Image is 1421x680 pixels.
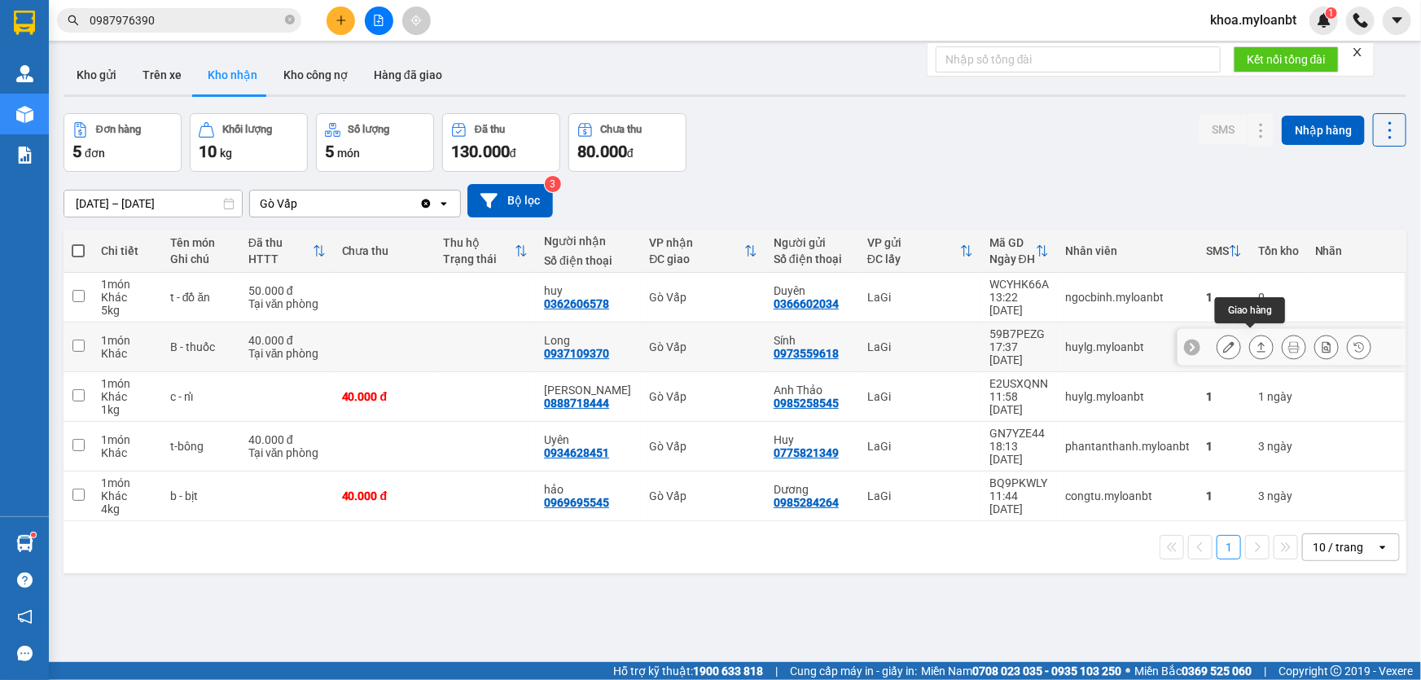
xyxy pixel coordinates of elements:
[1182,665,1252,678] strong: 0369 525 060
[17,609,33,625] span: notification
[101,446,154,459] div: Khác
[544,446,609,459] div: 0934628451
[285,13,295,29] span: close-circle
[649,252,744,265] div: ĐC giao
[989,291,1049,317] div: 13:22 [DATE]
[101,403,154,416] div: 1 kg
[972,665,1121,678] strong: 0708 023 035 - 0935 103 250
[1125,668,1130,674] span: ⚪️
[342,489,427,502] div: 40.000 đ
[1326,7,1337,19] sup: 1
[7,41,144,72] span: 33 Bác Ái, P Phước Hội, TX Lagi
[774,252,851,265] div: Số điện thoại
[1206,390,1242,403] div: 1
[989,440,1049,466] div: 18:13 [DATE]
[101,476,154,489] div: 1 món
[867,390,973,403] div: LaGi
[190,113,308,172] button: Khối lượng10kg
[101,347,154,360] div: Khác
[1258,244,1299,257] div: Tồn kho
[544,254,633,267] div: Số điện thoại
[775,662,778,680] span: |
[774,433,851,446] div: Huy
[1215,297,1285,323] div: Giao hàng
[1264,662,1266,680] span: |
[248,297,326,310] div: Tại văn phòng
[774,334,851,347] div: Sính
[7,74,80,90] span: 0968278298
[1328,7,1334,19] span: 1
[1331,665,1342,677] span: copyright
[101,433,154,446] div: 1 món
[101,304,154,317] div: 5 kg
[627,147,634,160] span: đ
[7,103,109,121] strong: Phiếu gửi hàng
[442,113,560,172] button: Đã thu130.000đ
[936,46,1221,72] input: Nhập số tổng đài
[1258,291,1299,304] div: 0
[989,390,1049,416] div: 11:58 [DATE]
[1267,390,1292,403] span: ngày
[199,142,217,161] span: 10
[220,147,232,160] span: kg
[443,236,515,249] div: Thu hộ
[1199,115,1248,144] button: SMS
[270,55,361,94] button: Kho công nợ
[649,340,757,353] div: Gò Vấp
[544,433,633,446] div: Uyên
[248,347,326,360] div: Tại văn phòng
[544,384,633,397] div: kim cúc
[989,489,1049,515] div: 11:44 [DATE]
[693,665,763,678] strong: 1900 633 818
[1267,489,1292,502] span: ngày
[1065,390,1190,403] div: huylg.myloanbt
[14,11,35,35] img: logo-vxr
[989,476,1049,489] div: BQ9PKWLY
[545,176,561,192] sup: 3
[155,9,235,27] span: X49YMM9F
[101,390,154,403] div: Khác
[1383,7,1411,35] button: caret-down
[170,103,220,121] span: Gò Vấp
[248,334,326,347] div: 40.000 đ
[1317,13,1331,28] img: icon-new-feature
[981,230,1057,273] th: Toggle SortBy
[1258,440,1299,453] div: 3
[170,390,232,403] div: c - nỉ
[1353,13,1368,28] img: phone-icon
[1197,10,1309,30] span: khoa.myloanbt
[260,195,297,212] div: Gò Vấp
[248,446,326,459] div: Tại văn phòng
[1198,230,1250,273] th: Toggle SortBy
[435,230,536,273] th: Toggle SortBy
[1258,489,1299,502] div: 3
[7,8,147,31] strong: Nhà xe Mỹ Loan
[316,113,434,172] button: Số lượng5món
[649,236,744,249] div: VP nhận
[1234,46,1339,72] button: Kết nối tổng đài
[1247,50,1326,68] span: Kết nối tổng đài
[1206,440,1242,453] div: 1
[544,284,633,297] div: huy
[195,55,270,94] button: Kho nhận
[613,662,763,680] span: Hỗ trợ kỹ thuật:
[544,347,609,360] div: 0937109370
[867,291,973,304] div: LaGi
[222,124,272,135] div: Khối lượng
[774,297,839,310] div: 0366602034
[867,489,973,502] div: LaGi
[510,147,516,160] span: đ
[101,334,154,347] div: 1 món
[342,244,427,257] div: Chưa thu
[774,347,839,360] div: 0973559618
[641,230,765,273] th: Toggle SortBy
[1315,244,1397,257] div: Nhãn
[989,236,1036,249] div: Mã GD
[16,106,33,123] img: warehouse-icon
[989,340,1049,366] div: 17:37 [DATE]
[867,340,973,353] div: LaGi
[68,15,79,26] span: search
[649,390,757,403] div: Gò Vấp
[16,65,33,82] img: warehouse-icon
[325,142,334,161] span: 5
